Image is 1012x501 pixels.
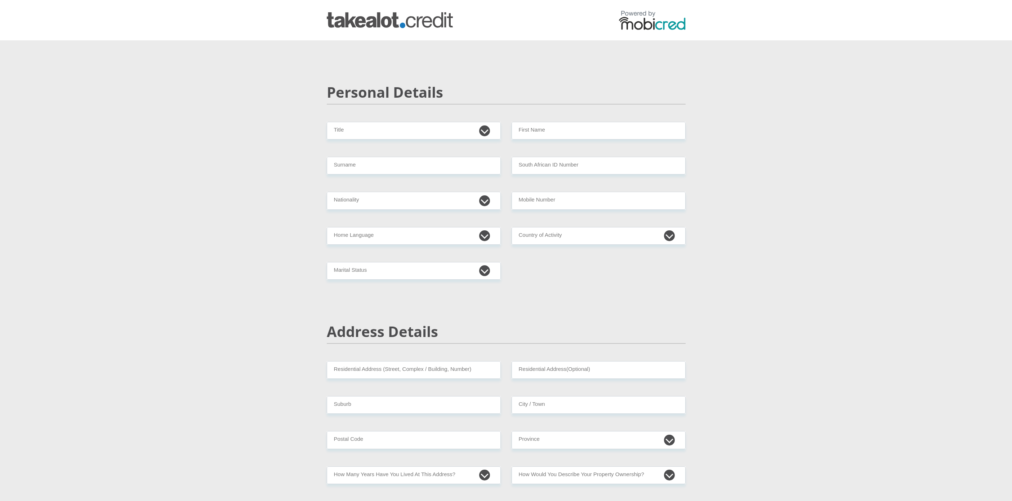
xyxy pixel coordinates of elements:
input: Address line 2 (Optional) [512,361,686,379]
select: Please select a value [512,466,686,484]
input: City [512,396,686,414]
input: Postal Code [327,431,501,449]
input: Contact Number [512,192,686,209]
select: Please select a value [327,466,501,484]
img: powered by mobicred logo [619,10,686,30]
input: First Name [512,122,686,139]
input: Suburb [327,396,501,414]
input: Valid residential address [327,361,501,379]
input: Surname [327,157,501,174]
h2: Personal Details [327,84,686,101]
img: takealot_credit logo [327,12,453,28]
h2: Address Details [327,323,686,340]
input: ID Number [512,157,686,174]
select: Please Select a Province [512,431,686,449]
